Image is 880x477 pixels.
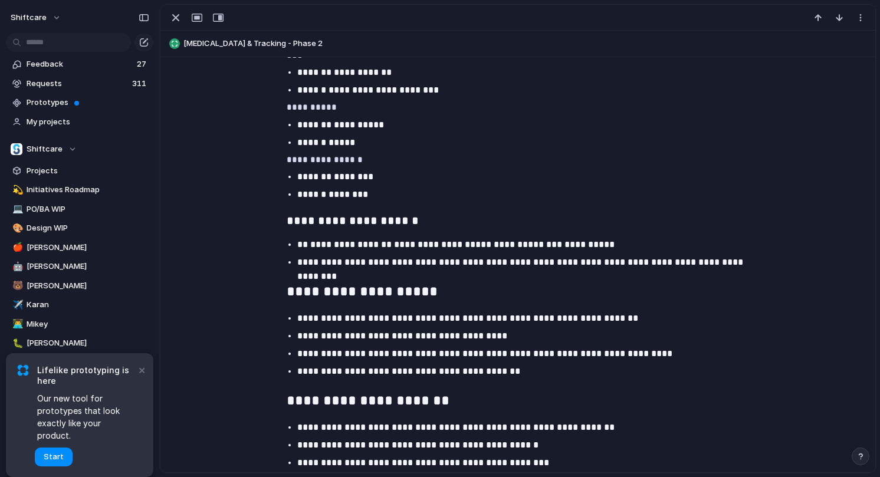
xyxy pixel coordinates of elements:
div: 🍎 [12,241,21,254]
span: Mikey [27,318,149,330]
div: 🐛 [12,337,21,350]
div: 💻 [12,202,21,216]
button: shiftcare [5,8,67,27]
div: 🎨 [12,222,21,235]
span: Start [44,451,64,463]
span: PO/BA WIP [27,203,149,215]
button: [MEDICAL_DATA] & Tracking - Phase 2 [166,34,870,53]
a: 💫Initiatives Roadmap [6,181,153,199]
span: [MEDICAL_DATA] & Tracking - Phase 2 [183,38,870,50]
span: My projects [27,116,149,128]
a: Prototypes [6,94,153,111]
button: ✈️ [11,299,22,311]
button: 🐻 [11,280,22,292]
span: Prototypes [27,97,149,108]
a: Projects [6,162,153,180]
a: ✈️Karan [6,296,153,314]
span: Lifelike prototyping is here [37,365,136,386]
div: ✈️ [12,298,21,312]
button: 💻 [11,203,22,215]
div: 🎨Peishan [6,354,153,371]
span: Projects [27,165,149,177]
span: Karan [27,299,149,311]
div: 🤖 [12,260,21,274]
div: 👨‍💻 [12,317,21,331]
button: Shiftcare [6,140,153,158]
a: 🤖[PERSON_NAME] [6,258,153,275]
a: 🐻[PERSON_NAME] [6,277,153,295]
a: Feedback27 [6,55,153,73]
a: 💻PO/BA WIP [6,200,153,218]
span: Shiftcare [27,143,63,155]
span: [PERSON_NAME] [27,261,149,272]
span: Requests [27,78,129,90]
span: [PERSON_NAME] [27,280,149,292]
button: 💫 [11,184,22,196]
div: 💫 [12,183,21,197]
button: 🤖 [11,261,22,272]
span: [PERSON_NAME] [27,337,149,349]
a: 🐛[PERSON_NAME] [6,334,153,352]
a: Requests311 [6,75,153,93]
span: [PERSON_NAME] [27,242,149,254]
div: 🐻 [12,279,21,292]
a: My projects [6,113,153,131]
span: 311 [132,78,149,90]
span: Feedback [27,58,133,70]
a: 🎨Design WIP [6,219,153,237]
button: Dismiss [134,363,149,377]
button: 🍎 [11,242,22,254]
span: 27 [137,58,149,70]
span: shiftcare [11,12,47,24]
button: 🐛 [11,337,22,349]
button: 👨‍💻 [11,318,22,330]
a: 👨‍💻Mikey [6,315,153,333]
span: Design WIP [27,222,149,234]
span: Our new tool for prototypes that look exactly like your product. [37,392,136,442]
button: 🎨 [11,222,22,234]
a: 🍎[PERSON_NAME] [6,239,153,256]
button: Start [35,448,73,466]
span: Initiatives Roadmap [27,184,149,196]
